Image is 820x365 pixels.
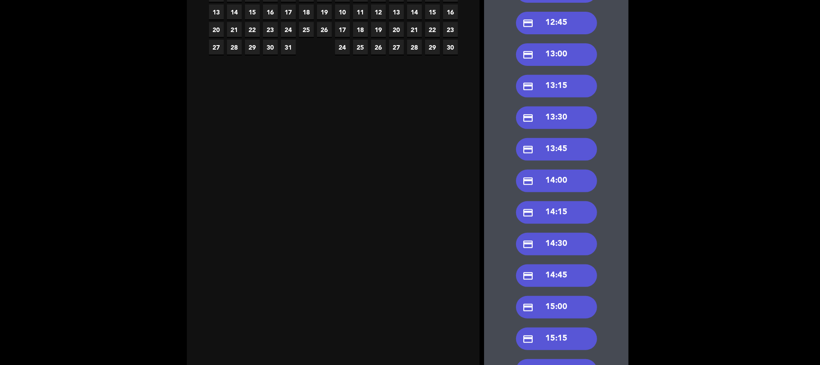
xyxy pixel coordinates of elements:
[443,40,458,55] span: 30
[245,5,260,19] span: 15
[227,5,242,19] span: 14
[523,239,534,250] i: credit_card
[407,40,422,55] span: 28
[371,40,386,55] span: 26
[523,207,534,218] i: credit_card
[523,302,534,313] i: credit_card
[523,333,534,345] i: credit_card
[389,40,404,55] span: 27
[523,49,534,60] i: credit_card
[299,22,314,37] span: 25
[353,22,368,37] span: 18
[371,5,386,19] span: 12
[516,201,597,224] div: 14:15
[209,40,224,55] span: 27
[209,5,224,19] span: 13
[516,233,597,255] div: 14:30
[407,22,422,37] span: 21
[281,22,296,37] span: 24
[425,40,440,55] span: 29
[516,264,597,287] div: 14:45
[516,296,597,319] div: 15:00
[407,5,422,19] span: 14
[389,22,404,37] span: 20
[335,5,350,19] span: 10
[516,75,597,97] div: 13:15
[281,40,296,55] span: 31
[263,40,278,55] span: 30
[245,22,260,37] span: 22
[317,22,332,37] span: 26
[389,5,404,19] span: 13
[516,138,597,161] div: 13:45
[516,43,597,66] div: 13:00
[443,5,458,19] span: 16
[353,40,368,55] span: 25
[443,22,458,37] span: 23
[209,22,224,37] span: 20
[516,106,597,129] div: 13:30
[523,112,534,124] i: credit_card
[523,144,534,155] i: credit_card
[425,5,440,19] span: 15
[281,5,296,19] span: 17
[523,81,534,92] i: credit_card
[227,40,242,55] span: 28
[523,270,534,282] i: credit_card
[227,22,242,37] span: 21
[516,328,597,350] div: 15:15
[335,22,350,37] span: 17
[263,5,278,19] span: 16
[516,12,597,34] div: 12:45
[516,170,597,192] div: 14:00
[245,40,260,55] span: 29
[353,5,368,19] span: 11
[523,176,534,187] i: credit_card
[317,5,332,19] span: 19
[299,5,314,19] span: 18
[523,18,534,29] i: credit_card
[335,40,350,55] span: 24
[371,22,386,37] span: 19
[263,22,278,37] span: 23
[425,22,440,37] span: 22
